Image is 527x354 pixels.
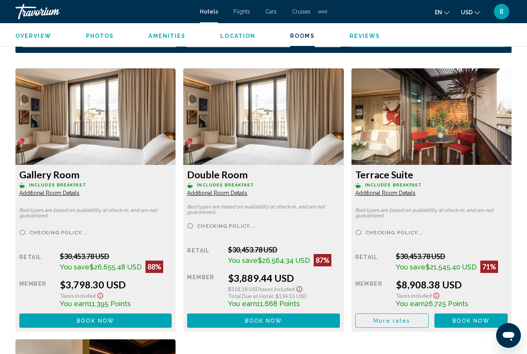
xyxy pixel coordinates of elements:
[314,254,331,266] div: 87%
[86,32,114,39] button: Photos
[396,252,508,261] div: $30,453.78 USD
[183,68,343,165] img: b0ef5e86-f306-449b-bfd3-31fc7cbcce5c.jpeg
[187,190,247,196] span: Additional Room Details
[396,300,425,308] span: You earn
[290,32,315,39] button: Rooms
[257,300,300,308] span: 11,668 Points
[187,169,340,180] h3: Double Room
[365,230,424,235] span: Checking policy...
[355,190,416,196] span: Additional Room Details
[245,318,282,324] span: Book now
[260,286,295,292] span: Taxes included
[435,9,442,15] span: en
[233,8,250,15] a: Flights
[373,318,410,324] span: More rates
[461,7,480,18] button: Change currency
[29,183,86,188] span: Includes Breakfast
[200,8,218,15] a: Hotels
[60,252,172,261] div: $30,453.78 USD
[15,32,51,39] button: Overview
[461,9,473,15] span: USD
[60,292,96,299] span: Taxes included
[318,5,327,18] button: Extra navigation items
[187,204,340,215] p: Bed types are based on availability at check-in, and are not guaranteed.
[290,33,315,39] span: Rooms
[258,256,310,264] span: $26,564.34 USD
[355,208,508,218] p: Bed types are based on availability at check-in, and are not guaranteed.
[15,4,192,19] a: Travorium
[355,313,429,328] button: More rates
[496,323,521,348] iframe: Кнопка запуска окна обмена сообщениями
[21,28,506,47] div: Search widget
[265,8,277,15] a: Cars
[29,230,88,235] span: Checking policy...
[77,318,114,324] span: Book now
[187,246,222,266] div: Retail
[197,183,254,188] span: Includes Breakfast
[396,263,426,271] span: You save
[228,286,260,292] span: $318.18 USD
[19,190,79,196] span: Additional Room Details
[492,3,512,20] button: User Menu
[149,32,186,39] button: Amenities
[220,32,255,39] button: Location
[187,272,222,308] div: Member
[15,68,176,165] img: b0ef5e86-f306-449b-bfd3-31fc7cbcce5c.jpeg
[453,318,490,324] span: Book now
[197,224,255,229] span: Checking policy...
[350,32,380,39] button: Reviews
[220,33,255,39] span: Location
[228,300,257,308] span: You earn
[89,300,131,308] span: 11,395 Points
[19,169,172,180] h3: Gallery Room
[19,313,172,328] button: Book now
[351,68,512,165] img: 6742af3c-dd3e-48b8-b889-c1e17c424b16.jpeg
[228,272,340,284] div: $3,889.44 USD
[355,252,390,273] div: Retail
[60,300,89,308] span: You earn
[350,33,380,39] span: Reviews
[365,183,422,188] span: Includes Breakfast
[425,300,468,308] span: 26,725 Points
[15,33,51,39] span: Overview
[228,293,340,299] div: : $134.55 USD
[396,292,432,299] span: Taxes included
[434,313,508,328] button: Book now
[426,263,476,271] span: $21,545.40 USD
[19,279,54,308] div: Member
[21,28,177,47] button: Check-in date: Aug 19, 2025 Check-out date: Aug 26, 2025
[355,169,508,180] h3: Terrace Suite
[19,208,172,218] p: Bed types are based on availability at check-in, and are not guaranteed.
[228,256,258,264] span: You save
[480,261,498,273] div: 71%
[396,279,508,290] div: $8,908.38 USD
[355,279,390,308] div: Member
[228,246,340,254] div: $30,453.78 USD
[96,290,105,299] button: Show Taxes and Fees disclaimer
[432,290,441,299] button: Show Taxes and Fees disclaimer
[435,7,449,18] button: Change language
[60,263,90,271] span: You save
[86,33,114,39] span: Photos
[149,33,186,39] span: Amenities
[187,313,340,328] button: Book now
[228,293,273,299] span: Total Due at Hotel
[500,8,503,15] span: II
[60,279,172,290] div: $3,798.30 USD
[292,8,311,15] a: Cruises
[295,284,304,293] button: Show Taxes and Fees disclaimer
[19,252,54,273] div: Retail
[90,263,142,271] span: $26,655.48 USD
[145,261,163,273] div: 88%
